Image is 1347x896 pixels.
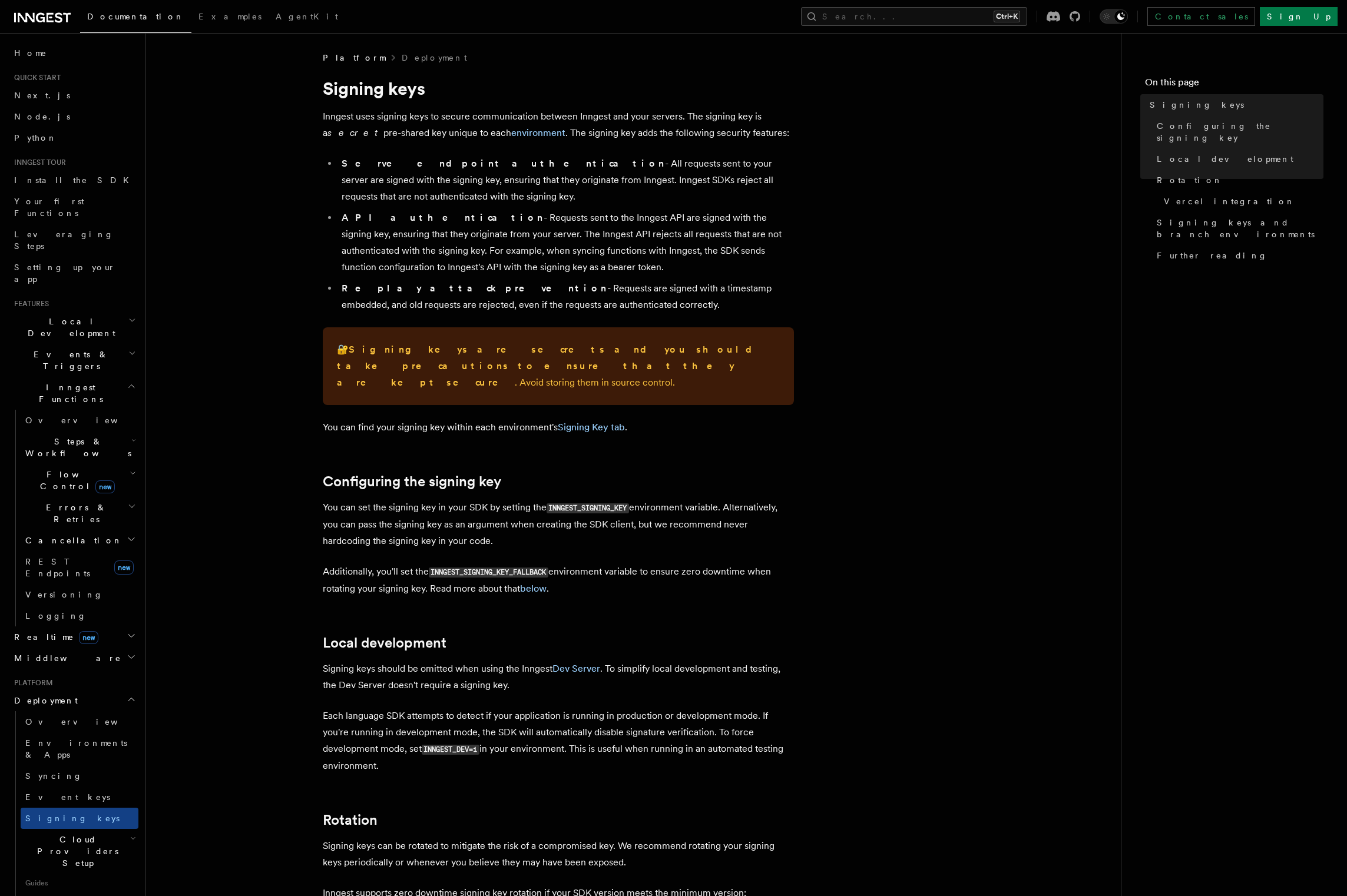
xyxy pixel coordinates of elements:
span: Syncing [25,771,82,781]
div: Inngest Functions [9,410,138,626]
span: Node.js [14,112,70,121]
span: Home [14,47,47,59]
a: Next.js [9,85,138,106]
span: Middleware [9,652,121,664]
a: Local development [323,635,446,651]
p: You can find your signing key within each environment's . [323,419,794,436]
span: Python [14,133,57,142]
h1: Signing keys [323,78,794,99]
a: Rotation [323,812,378,828]
span: Steps & Workflows [21,436,131,459]
span: Versioning [25,590,103,599]
span: Deployment [9,695,78,706]
p: Signing keys can be rotated to mitigate the risk of a compromised key. We recommend rotating your... [323,838,794,871]
span: Logging [25,611,87,620]
a: Configuring the signing key [1152,115,1323,148]
span: REST Endpoints [25,557,90,578]
a: Setting up your app [9,257,138,290]
span: Your first Functions [14,197,84,218]
span: Signing keys [25,814,120,823]
p: 🔐 . Avoid storing them in source control. [337,341,780,391]
span: Rotation [1157,174,1223,186]
span: new [79,631,98,644]
button: Cancellation [21,530,138,551]
li: - Requests sent to the Inngest API are signed with the signing key, ensuring that they originate ... [338,210,794,276]
p: Each language SDK attempts to detect if your application is running in production or development ... [323,708,794,774]
span: Setting up your app [14,263,115,284]
button: Deployment [9,690,138,711]
a: Install the SDK [9,170,138,191]
span: Inngest Functions [9,381,127,405]
a: Rotation [1152,170,1323,191]
strong: Signing keys are secrets and you should take precautions to ensure that they are kept secure [337,344,762,388]
a: environment [511,127,565,138]
span: Vercel integration [1164,195,1295,207]
a: Signing keys [21,808,138,829]
span: new [114,560,134,575]
p: Signing keys should be omitted when using the Inngest . To simplify local development and testing... [323,661,794,693]
span: Guides [21,874,138,892]
button: Middleware [9,648,138,669]
code: INNGEST_DEV=1 [422,745,479,755]
a: Event keys [21,787,138,808]
span: Signing keys and branch environments [1157,217,1323,240]
button: Events & Triggers [9,344,138,377]
a: Node.js [9,106,138,127]
span: AgentKit [276,12,338,21]
button: Flow Controlnew [21,464,138,497]
span: Quick start [9,73,61,82]
span: Features [9,299,49,308]
button: Errors & Retries [21,497,138,530]
p: Inngest uses signing keys to secure communication between Inngest and your servers. The signing k... [323,108,794,141]
a: Versioning [21,584,138,605]
span: Inngest tour [9,158,66,167]
a: Contact sales [1147,7,1255,26]
li: - Requests are signed with a timestamp embedded, and old requests are rejected, even if the reque... [338,280,794,313]
span: Further reading [1157,250,1267,261]
p: Additionally, you'll set the environment variable to ensure zero downtime when rotating your sign... [323,563,794,597]
span: Local Development [9,316,128,339]
span: Realtime [9,631,98,643]
span: Cloud Providers Setup [21,834,130,869]
span: Errors & Retries [21,502,128,525]
span: Documentation [87,12,184,21]
span: Cancellation [21,535,123,546]
a: Overview [21,711,138,732]
a: Vercel integration [1159,191,1323,212]
a: Local development [1152,148,1323,170]
a: Signing Key tab [558,422,625,433]
span: Environments & Apps [25,738,127,759]
span: Overview [25,416,147,425]
span: Next.js [14,91,70,100]
a: Deployment [402,52,467,64]
a: Your first Functions [9,191,138,224]
a: Further reading [1152,245,1323,266]
span: Local development [1157,153,1293,165]
button: Cloud Providers Setup [21,829,138,874]
a: Environments & Apps [21,732,138,765]
span: Leveraging Steps [14,230,114,251]
a: Signing keys and branch environments [1152,212,1323,245]
span: Examples [198,12,262,21]
a: Logging [21,605,138,626]
a: Syncing [21,765,138,787]
code: INNGEST_SIGNING_KEY [547,503,629,513]
em: secret [327,127,383,138]
a: Configuring the signing key [323,473,501,490]
kbd: Ctrl+K [994,11,1020,22]
button: Local Development [9,311,138,344]
a: below [520,583,547,594]
a: REST Endpointsnew [21,551,138,584]
a: Documentation [80,4,191,33]
button: Steps & Workflows [21,431,138,464]
span: Configuring the signing key [1157,120,1323,144]
span: new [95,480,115,493]
code: INNGEST_SIGNING_KEY_FALLBACK [429,568,548,578]
button: Search...Ctrl+K [801,7,1027,26]
a: Python [9,127,138,148]
span: Flow Control [21,469,130,492]
strong: API authentication [342,212,544,223]
span: Platform [9,678,53,688]
a: Signing keys [1145,94,1323,115]
a: Dev Server [552,663,600,674]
